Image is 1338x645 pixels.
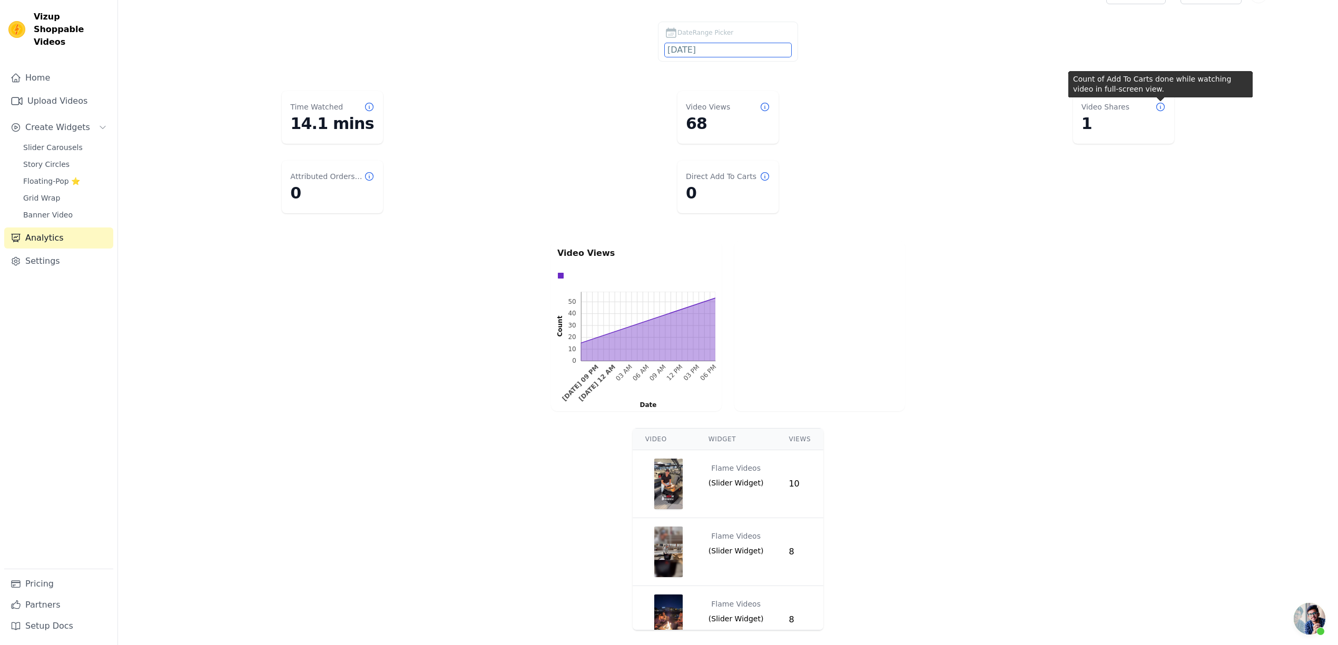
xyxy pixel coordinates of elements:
[568,345,576,353] text: 10
[654,594,683,645] img: video
[4,573,113,594] a: Pricing
[4,91,113,112] a: Upload Videos
[577,363,617,403] text: [DATE] 12 AM
[665,363,684,382] text: 12 PM
[686,184,770,203] dd: 0
[4,616,113,637] a: Setup Docs
[631,363,651,383] g: Mon Sep 29 2025 06:00:00 GMT-0500 (Central Daylight Time)
[290,114,375,133] dd: 14.1 mins
[23,193,60,203] span: Grid Wrap
[686,114,770,133] dd: 68
[25,121,90,134] span: Create Widgets
[17,157,113,172] a: Story Circles
[709,613,764,624] span: ( Slider Widget )
[711,527,761,545] div: Flame Videos
[290,184,375,203] dd: 0
[686,102,730,112] dt: Video Views
[699,363,718,382] text: 06 PM
[4,594,113,616] a: Partners
[677,28,733,37] span: DateRange Picker
[631,363,651,383] text: 06 AM
[23,159,70,170] span: Story Circles
[560,363,600,403] text: [DATE] 09 PM
[640,401,656,409] text: Date
[17,191,113,205] a: Grid Wrap
[696,429,776,450] th: Widget
[789,478,811,490] div: 10
[560,363,600,403] g: Sun Sep 28 2025 21:00:00 GMT-0500 (Central Daylight Time)
[654,527,683,577] img: video
[699,363,718,382] g: Mon Sep 29 2025 18:00:00 GMT-0500 (Central Daylight Time)
[789,545,811,558] div: 8
[545,292,582,365] g: left axis
[4,251,113,272] a: Settings
[560,361,717,403] g: bottom ticks
[8,21,25,38] img: Vizup
[648,363,667,383] g: Mon Sep 29 2025 09:00:00 GMT-0500 (Central Daylight Time)
[23,176,80,186] span: Floating-Pop ⭐
[23,210,73,220] span: Banner Video
[1081,102,1129,112] dt: Video Shares
[614,363,634,383] g: Mon Sep 29 2025 03:00:00 GMT-0500 (Central Daylight Time)
[290,171,364,182] dt: Attributed Orders Count
[648,363,667,383] text: 09 AM
[556,315,564,336] text: Count
[4,227,113,249] a: Analytics
[4,67,113,88] a: Home
[1294,603,1325,634] div: Open chat
[17,140,113,155] a: Slider Carousels
[776,429,823,450] th: Views
[568,292,581,365] g: left ticks
[665,363,684,382] g: Mon Sep 29 2025 12:00:00 GMT-0500 (Central Daylight Time)
[290,102,343,112] dt: Time Watched
[555,270,713,282] div: Data groups
[709,545,764,556] span: ( Slider Widget )
[654,459,683,509] img: video
[568,322,576,329] text: 30
[17,174,113,188] a: Floating-Pop ⭐
[23,142,83,153] span: Slider Carousels
[17,207,113,222] a: Banner Video
[4,117,113,138] button: Create Widgets
[711,459,761,478] div: Flame Videos
[614,363,634,383] text: 03 AM
[568,298,576,305] text: 50
[577,363,617,403] g: Mon Sep 29 2025 00:00:00 GMT-0500 (Central Daylight Time)
[568,310,576,317] text: 40
[665,43,791,57] input: DateRange Picker
[633,429,696,450] th: Video
[686,171,756,182] dt: Direct Add To Carts
[557,247,715,260] p: Video Views
[572,357,576,364] text: 0
[709,478,764,488] span: ( Slider Widget )
[711,594,761,613] div: Flame Videos
[789,613,811,626] div: 8
[568,333,576,341] text: 20
[682,363,701,382] g: Mon Sep 29 2025 15:00:00 GMT-0500 (Central Daylight Time)
[682,363,701,382] text: 03 PM
[34,11,109,48] span: Vizup Shoppable Videos
[1081,114,1166,133] dd: 1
